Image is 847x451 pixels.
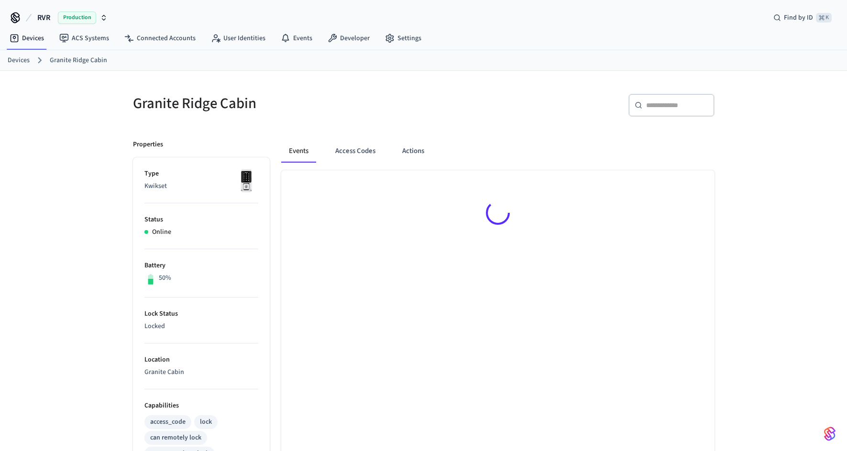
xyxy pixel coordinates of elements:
[784,13,813,22] span: Find by ID
[377,30,429,47] a: Settings
[816,13,832,22] span: ⌘ K
[281,140,715,163] div: ant example
[8,55,30,66] a: Devices
[144,401,258,411] p: Capabilities
[133,94,418,113] h5: Granite Ridge Cabin
[144,355,258,365] p: Location
[58,11,96,24] span: Production
[200,417,212,427] div: lock
[144,261,258,271] p: Battery
[117,30,203,47] a: Connected Accounts
[395,140,432,163] button: Actions
[152,227,171,237] p: Online
[150,433,201,443] div: can remotely lock
[328,140,383,163] button: Access Codes
[144,215,258,225] p: Status
[150,417,186,427] div: access_code
[50,55,107,66] a: Granite Ridge Cabin
[52,30,117,47] a: ACS Systems
[766,9,839,26] div: Find by ID⌘ K
[824,426,836,441] img: SeamLogoGradient.69752ec5.svg
[281,140,316,163] button: Events
[144,181,258,191] p: Kwikset
[203,30,273,47] a: User Identities
[273,30,320,47] a: Events
[133,140,163,150] p: Properties
[144,367,258,377] p: Granite Cabin
[320,30,377,47] a: Developer
[144,309,258,319] p: Lock Status
[234,169,258,193] img: Kwikset Halo Touchscreen Wifi Enabled Smart Lock, Polished Chrome, Front
[2,30,52,47] a: Devices
[144,321,258,331] p: Locked
[159,273,171,283] p: 50%
[144,169,258,179] p: Type
[37,12,50,23] span: RVR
